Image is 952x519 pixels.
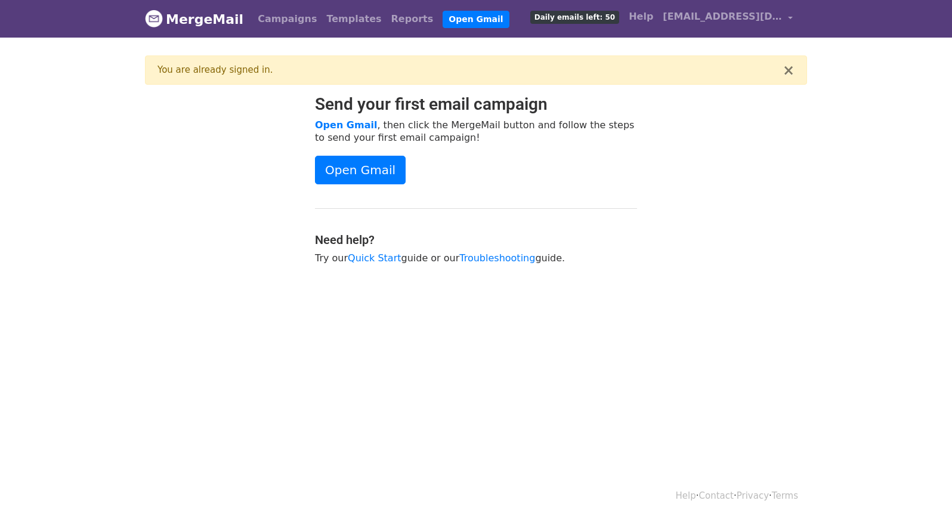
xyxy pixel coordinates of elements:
a: Terms [772,490,798,501]
iframe: Chat Widget [892,462,952,519]
h4: Need help? [315,233,637,247]
a: Contact [699,490,734,501]
a: Help [676,490,696,501]
a: [EMAIL_ADDRESS][DOMAIN_NAME] [658,5,798,33]
div: You are already signed in. [157,63,783,77]
a: Open Gmail [443,11,509,28]
img: MergeMail logo [145,10,163,27]
a: Daily emails left: 50 [526,5,624,29]
p: , then click the MergeMail button and follow the steps to send your first email campaign! [315,119,637,144]
a: Help [624,5,658,29]
a: Open Gmail [315,156,406,184]
span: [EMAIL_ADDRESS][DOMAIN_NAME] [663,10,782,24]
a: Privacy [737,490,769,501]
h2: Send your first email campaign [315,94,637,115]
p: Try our guide or our guide. [315,252,637,264]
a: Reports [387,7,438,31]
a: Troubleshooting [459,252,535,264]
a: Templates [322,7,386,31]
a: Campaigns [253,7,322,31]
button: × [783,63,795,78]
a: MergeMail [145,7,243,32]
a: Open Gmail [315,119,377,131]
a: Quick Start [348,252,401,264]
span: Daily emails left: 50 [530,11,619,24]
